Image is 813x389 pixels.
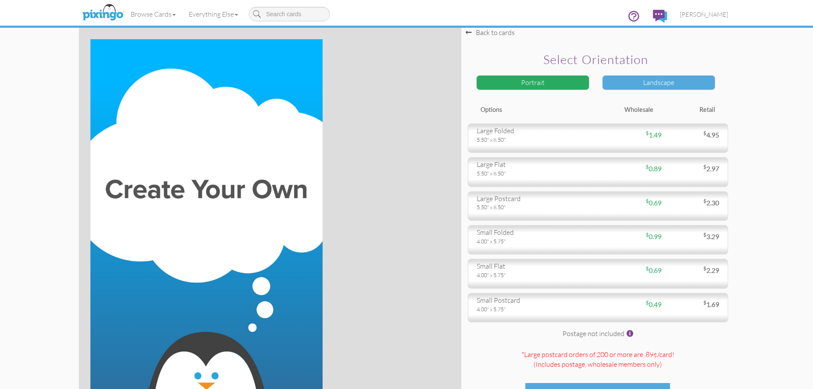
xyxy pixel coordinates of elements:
h2: Select orientation [478,53,713,67]
span: 0.99 [646,232,661,240]
input: Search cards [249,7,330,21]
div: large postcard [477,194,592,204]
span: 0.89 [646,164,661,173]
div: 3.29 [661,232,726,242]
sup: $ [703,231,706,238]
div: 2.97 [661,164,726,174]
div: Wholesale [598,105,660,114]
div: 5.50" x 8.50" [477,170,592,177]
span: [PERSON_NAME] [680,11,728,18]
div: Postage not included [468,329,728,345]
div: 5.50" x 8.50" [477,136,592,143]
div: 4.95 [661,130,726,140]
div: Retail [660,105,722,114]
sup: $ [646,164,649,170]
sup: $ [646,265,649,272]
div: Landscape [602,75,715,90]
div: 2.29 [661,266,726,275]
div: 1.69 [661,300,726,310]
a: Everything Else [182,3,245,25]
sup: $ [703,265,706,272]
sup: $ [646,231,649,238]
div: small folded [477,228,592,237]
sup: $ [646,299,649,306]
a: [PERSON_NAME] [673,3,734,25]
span: , wholesale members only [585,360,660,369]
img: comments.svg [653,10,667,23]
div: 4.00" x 5.75" [477,271,592,279]
sup: $ [703,299,706,306]
sup: $ [646,198,649,204]
div: 5.50" x 8.50" [477,203,592,211]
span: 0.69 [646,266,661,274]
div: small flat [477,261,592,271]
span: 0.49 [646,300,661,308]
div: small postcard [477,295,592,305]
div: 4.00" x 5.75" [477,237,592,245]
a: Browse Cards [124,3,182,25]
span: 1.49 [646,131,661,139]
sup: $ [703,130,706,136]
div: 2.30 [661,198,726,208]
span: 0.69 [646,199,661,207]
div: 4.00" x 5.75" [477,305,592,313]
img: pixingo logo [80,2,125,23]
sup: $ [703,164,706,170]
div: large folded [477,126,592,136]
div: Options [474,105,598,114]
div: Portrait [476,75,589,90]
sup: $ [703,198,706,204]
sup: $ [646,130,649,136]
div: *Large postcard orders of 200 or more are .89¢/card! (Includes postage ) [468,350,728,376]
div: large flat [477,160,592,170]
